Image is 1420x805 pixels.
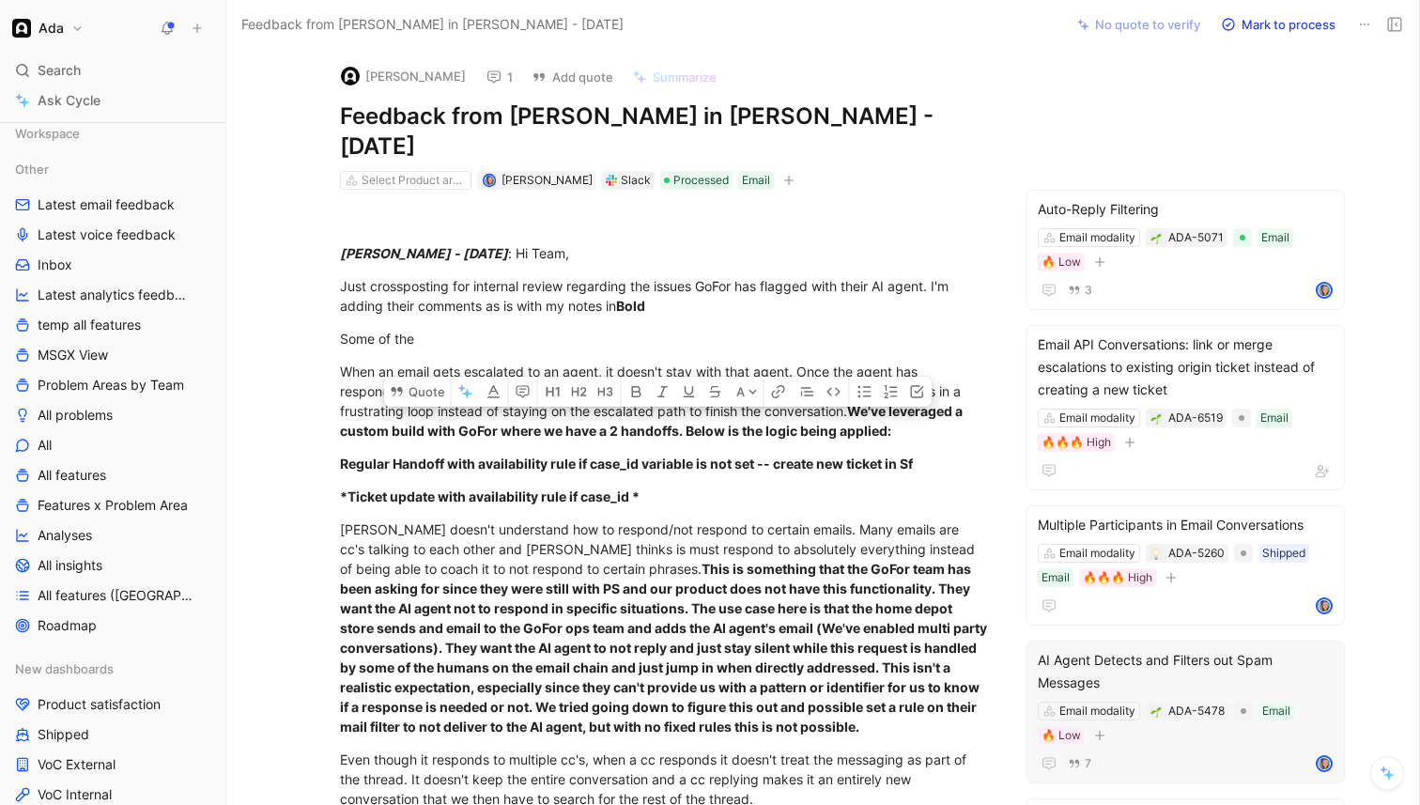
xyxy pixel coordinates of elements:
button: Summarize [624,64,725,90]
div: AI Agent Detects and Filters out Spam Messages [1038,649,1333,694]
div: Email [1260,409,1289,427]
a: Analyses [8,521,218,550]
div: Email modality [1059,409,1135,427]
div: ADA-5478 [1168,702,1225,720]
span: MSGX View [38,346,108,364]
span: All problems [38,406,113,425]
div: Shipped [1262,544,1305,563]
div: Just crossposting for internal review regarding the issues GoFor has flagged with their AI agent.... [340,276,990,316]
span: All insights [38,556,102,575]
span: All features [38,466,106,485]
div: Email modality [1059,544,1135,563]
div: New dashboards [8,655,218,683]
div: Other [8,155,218,183]
a: All [8,431,218,459]
a: Ask Cycle [8,86,218,115]
span: Search [38,59,81,82]
div: Auto-Reply Filtering [1038,198,1333,221]
span: [PERSON_NAME] [502,173,593,187]
div: : Hi Team, [340,243,990,263]
div: ADA-5260 [1168,544,1225,563]
div: 🔥 Low [1042,253,1081,271]
button: 🌱 [1150,411,1163,425]
img: logo [341,67,360,85]
h1: Feedback from [PERSON_NAME] in [PERSON_NAME] - [DATE] [340,101,990,162]
a: temp all features [8,311,218,339]
div: Select Product areas [362,171,467,190]
div: Email modality [1059,702,1135,720]
a: Latest analytics feedback [8,281,218,309]
div: Multiple Participants in Email Conversations [1038,514,1333,536]
button: No quote to verify [1069,11,1209,38]
button: Add quote [523,64,622,90]
div: Email modality [1059,228,1135,247]
a: Roadmap [8,611,218,640]
span: 7 [1085,758,1091,769]
div: OtherLatest email feedbackLatest voice feedbackInboxLatest analytics feedbacktemp all featuresMSG... [8,155,218,640]
a: All insights [8,551,218,580]
div: ADA-6519 [1168,409,1223,427]
span: Analyses [38,526,92,545]
span: Summarize [653,69,717,85]
div: Email API Conversations: link or merge escalations to existing origin ticket instead of creating ... [1038,333,1333,401]
button: AdaAda [8,15,88,41]
span: Other [15,160,49,178]
div: Email [1261,228,1289,247]
h1: Ada [39,20,64,37]
a: All problems [8,401,218,429]
div: Email [1262,702,1290,720]
button: 🌱 [1150,704,1163,718]
span: Inbox [38,255,72,274]
span: Shipped [38,725,89,744]
button: 7 [1064,753,1095,774]
a: All features [8,461,218,489]
button: 🌱 [1150,231,1163,244]
a: Latest voice feedback [8,221,218,249]
strong: *Ticket update with availability rule if case_id * [340,488,640,504]
div: Processed [660,171,733,190]
button: 💡 [1150,547,1163,560]
span: 3 [1085,285,1092,296]
div: 🔥🔥🔥 High [1083,568,1152,587]
a: Inbox [8,251,218,279]
strong: Bold [616,298,645,314]
span: Workspace [15,124,80,143]
span: Product satisfaction [38,695,161,714]
span: Problem Areas by Team [38,376,184,395]
strong: Regular Handoff with availability rule if case_id variable is not set -- create new ticket in Sf [340,456,913,472]
div: 🔥 Low [1042,726,1081,745]
button: 1 [478,64,521,90]
span: New dashboards [15,659,114,678]
div: Email [1042,568,1070,587]
span: VoC Internal [38,785,112,804]
div: Slack [621,171,651,190]
span: Feedback from [PERSON_NAME] in [PERSON_NAME] - [DATE] [241,13,624,36]
span: Latest analytics feedback [38,286,193,304]
button: Mark to process [1212,11,1344,38]
div: When an email gets escalated to an agent, it doesn't stay with that agent. Once the agent has res... [340,362,990,441]
a: Shipped [8,720,218,749]
button: A [731,377,764,407]
span: Latest email feedback [38,195,175,214]
span: All [38,436,52,455]
img: Ada [12,19,31,38]
div: Email [742,171,770,190]
strong: This is something that the GoFor team has been asking for since they were still with PS and our p... [340,561,990,735]
button: Quote [384,377,451,407]
img: 💡 [1150,549,1162,560]
a: Problem Areas by Team [8,371,218,399]
div: [PERSON_NAME] doesn't understand how to respond/not respond to certain emails. Many emails are cc... [340,519,990,736]
div: ADA-5071 [1168,228,1224,247]
a: Latest email feedback [8,191,218,219]
span: Ask Cycle [38,89,100,112]
div: Some of the [340,329,990,348]
img: avatar [1318,599,1331,612]
div: Workspace [8,119,218,147]
span: temp all features [38,316,141,334]
div: Search [8,56,218,85]
em: [PERSON_NAME] - [DATE] [340,245,508,261]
